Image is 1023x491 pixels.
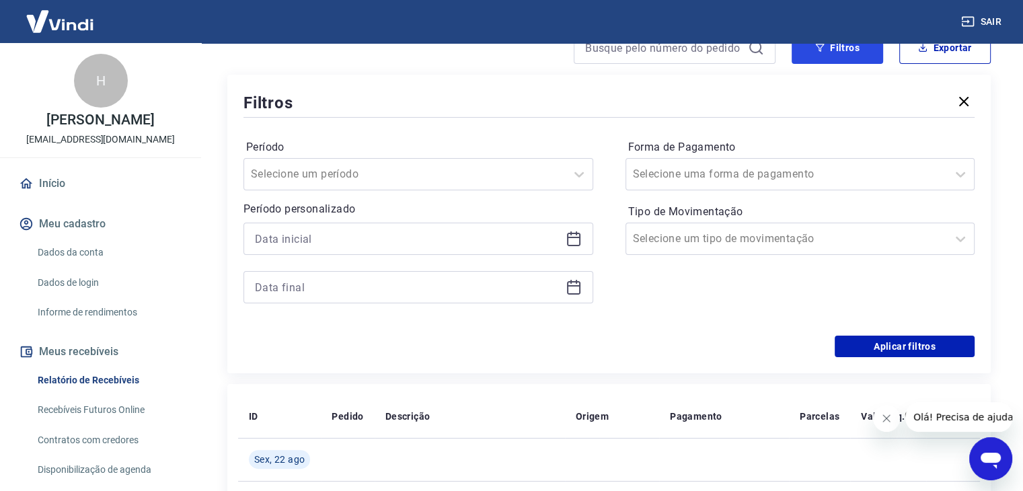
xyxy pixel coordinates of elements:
button: Filtros [792,32,883,64]
p: Origem [576,410,609,423]
p: Parcelas [800,410,839,423]
p: Pagamento [670,410,722,423]
p: [EMAIL_ADDRESS][DOMAIN_NAME] [26,133,175,147]
span: Sex, 22 ago [254,453,305,466]
button: Exportar [899,32,991,64]
iframe: Botão para abrir a janela de mensagens [969,437,1012,480]
button: Meus recebíveis [16,337,185,367]
a: Contratos com credores [32,426,185,454]
h5: Filtros [243,92,293,114]
a: Recebíveis Futuros Online [32,396,185,424]
p: Descrição [385,410,430,423]
p: ID [249,410,258,423]
label: Tipo de Movimentação [628,204,973,220]
input: Data final [255,277,560,297]
a: Relatório de Recebíveis [32,367,185,394]
p: Valor Líq. [861,410,905,423]
label: Período [246,139,591,155]
button: Meu cadastro [16,209,185,239]
a: Dados da conta [32,239,185,266]
a: Informe de rendimentos [32,299,185,326]
div: H [74,54,128,108]
a: Disponibilização de agenda [32,456,185,484]
a: Início [16,169,185,198]
p: Período personalizado [243,201,593,217]
input: Data inicial [255,229,560,249]
iframe: Fechar mensagem [873,405,900,432]
p: [PERSON_NAME] [46,113,154,127]
iframe: Mensagem da empresa [905,402,1012,432]
p: Pedido [332,410,363,423]
label: Forma de Pagamento [628,139,973,155]
button: Aplicar filtros [835,336,975,357]
img: Vindi [16,1,104,42]
a: Dados de login [32,269,185,297]
input: Busque pelo número do pedido [585,38,743,58]
span: Olá! Precisa de ajuda? [8,9,113,20]
button: Sair [958,9,1007,34]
